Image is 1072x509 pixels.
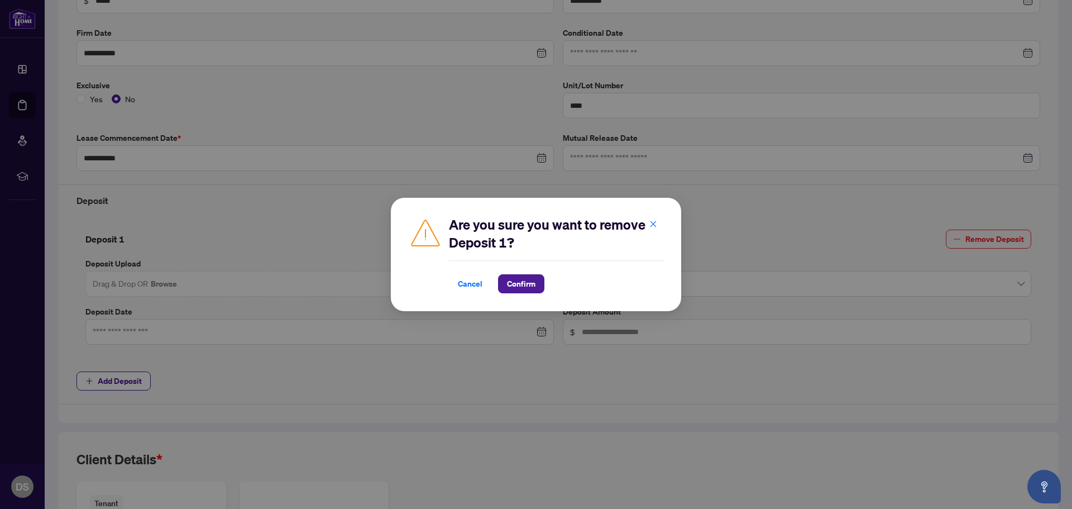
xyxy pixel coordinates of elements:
button: Open asap [1027,470,1061,503]
h2: Are you sure you want to remove Deposit 1? [449,216,663,251]
button: Cancel [449,274,491,293]
img: Caution Icon [409,216,442,249]
span: Cancel [458,275,482,293]
span: Confirm [507,275,535,293]
span: close [649,220,657,228]
button: Confirm [498,274,544,293]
